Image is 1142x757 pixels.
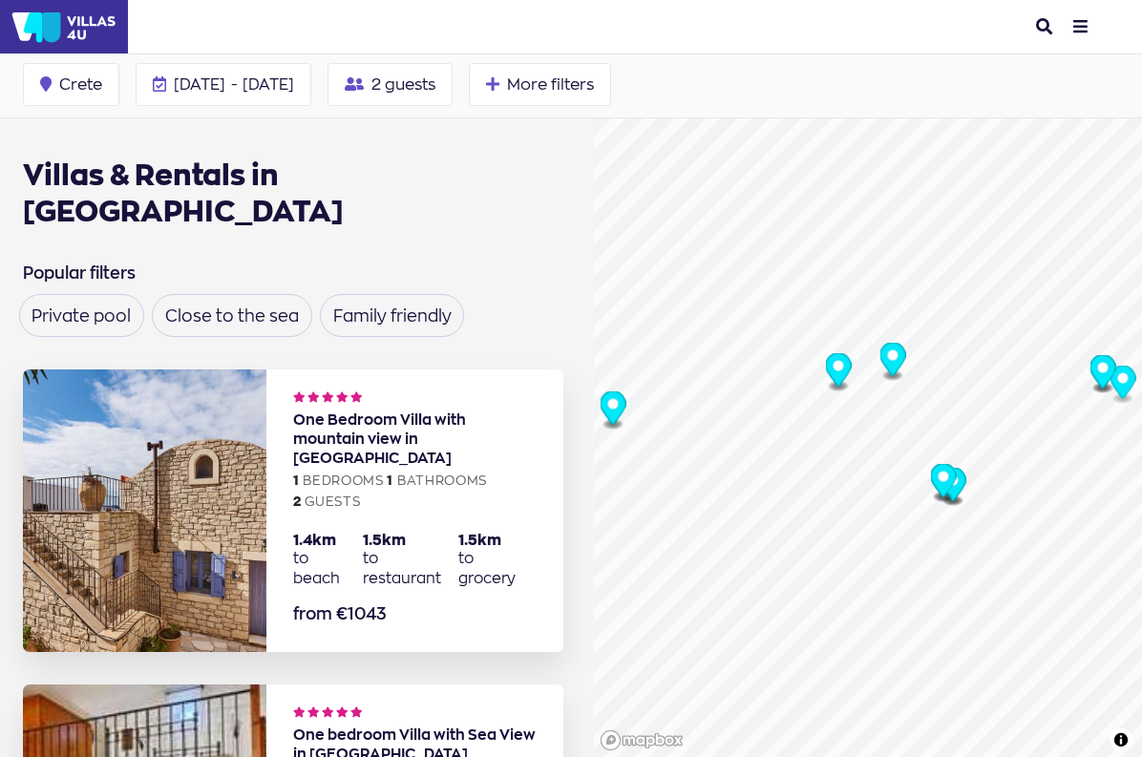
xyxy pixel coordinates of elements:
[328,63,453,106] button: 2 guests
[23,369,266,652] img: Orelia Cretan One Bedroom
[371,76,435,92] span: 2 guests
[930,464,956,503] div: Map marker
[825,353,851,392] div: Map marker
[174,74,225,94] span: [DATE]
[136,63,311,106] button: [DATE] - [DATE]
[231,76,238,92] span: -
[165,307,299,324] label: Close to the sea
[243,74,294,94] span: [DATE]
[32,307,131,324] label: Private pool
[507,76,594,92] span: More filters
[594,118,1142,757] canvas: Map
[1110,728,1132,751] button: Toggle attribution
[23,135,563,244] h1: Villas & Rentals in [GEOGRAPHIC_DATA]
[333,307,452,324] label: Family friendly
[600,729,684,751] a: Mapbox logo
[1110,366,1135,405] div: Map marker
[1089,355,1115,394] div: Map marker
[600,391,625,431] div: Map marker
[59,76,102,92] span: Crete
[23,63,119,106] button: Crete
[23,261,464,286] legend: Popular filters
[469,63,611,106] button: More filters
[940,468,965,507] div: Map marker
[879,343,905,382] div: Map marker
